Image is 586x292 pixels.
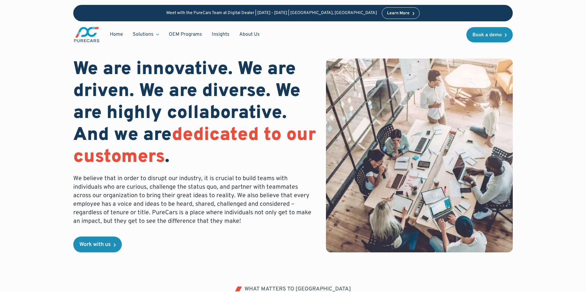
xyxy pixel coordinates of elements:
div: Work with us [79,242,111,247]
div: Learn More [387,11,410,16]
a: Book a demo [466,27,513,42]
img: purecars logo [73,26,100,43]
a: Work with us [73,237,122,252]
h1: We are innovative. We are driven. We are diverse. We are highly collaborative. And we are . [73,59,316,168]
a: Home [105,29,128,40]
div: Solutions [133,31,154,38]
p: Meet with the PureCars Team at Digital Dealer | [DATE] - [DATE] | [GEOGRAPHIC_DATA], [GEOGRAPHIC_... [166,11,377,16]
div: WHAT MATTERS TO [GEOGRAPHIC_DATA] [244,287,351,292]
a: OEM Programs [164,29,207,40]
a: About Us [234,29,265,40]
a: Insights [207,29,234,40]
img: bird eye view of a team working together [326,59,513,252]
span: dedicated to our customers [73,124,316,169]
div: Solutions [128,29,164,40]
a: Learn More [382,7,420,19]
a: main [73,26,100,43]
div: Book a demo [472,33,502,37]
p: We believe that in order to disrupt our industry, it is crucial to build teams with individuals w... [73,174,316,226]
